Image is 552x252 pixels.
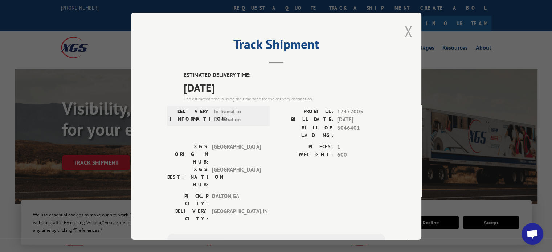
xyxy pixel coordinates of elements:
[214,107,263,124] span: In Transit to Destination
[212,142,261,165] span: [GEOGRAPHIC_DATA]
[276,142,334,151] label: PIECES:
[167,142,208,165] label: XGS ORIGIN HUB:
[212,207,261,222] span: [GEOGRAPHIC_DATA] , IN
[276,116,334,124] label: BILL DATE:
[404,22,412,41] button: Close modal
[212,165,261,188] span: [GEOGRAPHIC_DATA]
[337,151,385,159] span: 600
[276,107,334,116] label: PROBILL:
[167,207,208,222] label: DELIVERY CITY:
[184,79,385,95] span: [DATE]
[184,71,385,79] label: ESTIMATED DELIVERY TIME:
[337,124,385,139] span: 6046401
[167,39,385,53] h2: Track Shipment
[212,192,261,207] span: DALTON , GA
[276,124,334,139] label: BILL OF LADING:
[184,95,385,102] div: The estimated time is using the time zone for the delivery destination.
[522,223,543,245] div: Open chat
[337,116,385,124] span: [DATE]
[167,192,208,207] label: PICKUP CITY:
[337,142,385,151] span: 1
[276,151,334,159] label: WEIGHT:
[337,107,385,116] span: 17472005
[167,165,208,188] label: XGS DESTINATION HUB:
[169,107,210,124] label: DELIVERY INFORMATION:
